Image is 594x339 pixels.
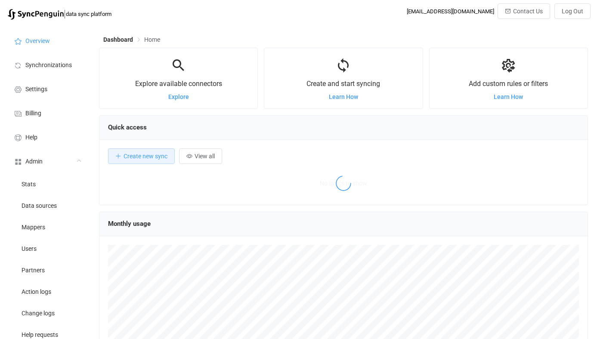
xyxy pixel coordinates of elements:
span: Synchronizations [25,62,72,69]
button: Contact Us [498,3,550,19]
img: syncpenguin.svg [8,9,64,20]
span: Monthly usage [108,220,151,228]
span: Settings [25,86,47,93]
a: Action logs [4,280,90,302]
a: Synchronizations [4,52,90,77]
a: Overview [4,28,90,52]
a: |data sync platform [8,8,111,20]
div: Breadcrumb [103,37,160,43]
a: Partners [4,259,90,280]
span: Help [25,134,37,141]
div: [EMAIL_ADDRESS][DOMAIN_NAME] [407,8,494,15]
span: Data sources [22,203,57,210]
span: Add custom rules or filters [469,80,548,88]
a: Learn How [494,93,523,100]
a: Help [4,125,90,149]
button: Create new sync [108,148,175,164]
span: Create new sync [124,153,167,160]
span: View all [195,153,215,160]
a: Mappers [4,216,90,237]
a: Stats [4,173,90,194]
span: data sync platform [66,11,111,17]
span: Admin [25,158,43,165]
a: Learn How [329,93,358,100]
a: Billing [4,101,90,125]
span: Quick access [108,123,147,131]
span: Overview [25,38,50,45]
span: Users [22,246,37,253]
span: Create and start syncing [306,80,380,88]
a: Change logs [4,302,90,324]
button: Log Out [554,3,591,19]
button: View all [179,148,222,164]
span: Home [144,36,160,43]
span: Explore available connectors [135,80,222,88]
a: Explore [168,93,189,100]
span: Change logs [22,310,55,317]
span: Contact Us [513,8,543,15]
a: Users [4,237,90,259]
span: Billing [25,110,41,117]
span: Dashboard [103,36,133,43]
span: Stats [22,181,36,188]
span: Help requests [22,332,58,339]
span: Mappers [22,224,45,231]
span: Log Out [562,8,583,15]
span: | [64,8,66,20]
a: Settings [4,77,90,101]
span: Partners [22,267,45,274]
span: Action logs [22,289,51,296]
a: Data sources [4,194,90,216]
